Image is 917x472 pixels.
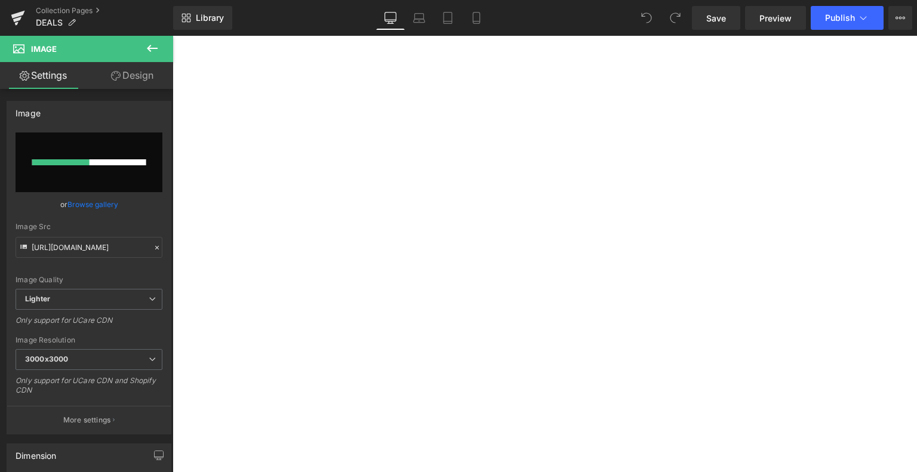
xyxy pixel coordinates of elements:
a: Collection Pages [36,6,173,16]
button: Undo [635,6,658,30]
div: Only support for UCare CDN and Shopify CDN [16,376,162,403]
div: or [16,198,162,211]
a: Mobile [462,6,491,30]
button: Publish [811,6,884,30]
button: Redo [663,6,687,30]
a: Preview [745,6,806,30]
span: Image [31,44,57,54]
span: Publish [825,13,855,23]
button: More [888,6,912,30]
a: Desktop [376,6,405,30]
a: Laptop [405,6,433,30]
span: Save [706,12,726,24]
div: Image Quality [16,276,162,284]
div: Image Src [16,223,162,231]
span: DEALS [36,18,63,27]
span: Library [196,13,224,23]
div: Only support for UCare CDN [16,316,162,333]
a: Browse gallery [67,194,118,215]
div: Image Resolution [16,336,162,344]
button: More settings [7,406,171,434]
b: Lighter [25,294,50,303]
span: Preview [759,12,792,24]
p: More settings [63,415,111,425]
a: Tablet [433,6,462,30]
a: New Library [173,6,232,30]
b: 3000x3000 [25,354,68,363]
input: Link [16,237,162,258]
a: Design [89,62,176,89]
div: Image [16,101,41,118]
div: Dimension [16,444,57,461]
